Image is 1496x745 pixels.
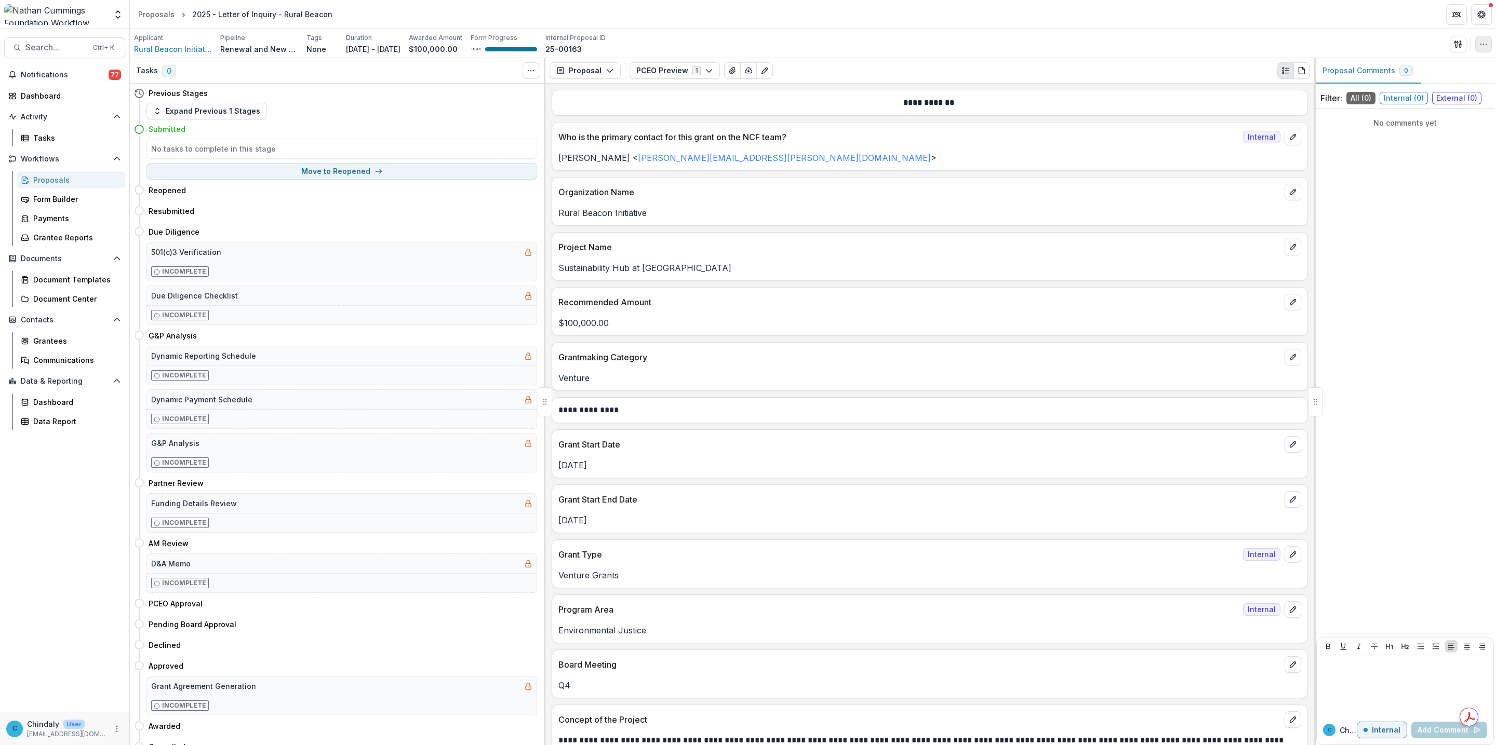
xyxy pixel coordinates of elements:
button: Expand Previous 1 Stages [146,103,267,119]
img: Nathan Cummings Foundation Workflow Sandbox logo [4,4,106,25]
p: Chindaly [27,719,59,729]
button: Align Left [1445,640,1458,653]
h5: Dynamic Reporting Schedule [151,350,256,361]
p: $100,000.00 [409,44,458,55]
button: edit [1285,711,1301,728]
span: 77 [109,70,121,80]
button: Open Data & Reporting [4,373,125,389]
h5: Grant Agreement Generation [151,681,256,692]
a: Form Builder [17,191,125,208]
p: Rural Beacon Initiative [558,207,1301,219]
button: edit [1285,349,1301,365]
button: edit [1285,546,1301,563]
a: Document Templates [17,271,125,288]
a: Grantee Reports [17,229,125,246]
h4: Due Diligence [149,226,199,237]
p: Incomplete [162,414,206,424]
button: Proposal Comments [1314,58,1421,84]
p: [PERSON_NAME] < > [558,152,1301,164]
span: All ( 0 ) [1346,92,1375,104]
h4: PCEO Approval [149,598,203,609]
span: 0 [1404,67,1408,74]
a: Document Center [17,290,125,307]
h4: Submitted [149,124,185,134]
button: Plaintext view [1277,62,1294,79]
button: Underline [1337,640,1350,653]
p: Tags [306,33,322,43]
a: Data Report [17,413,125,430]
h3: Tasks [136,66,158,75]
h4: Approved [149,660,183,671]
span: Internal [1243,131,1280,143]
p: Who is the primary contact for this grant on the NCF team? [558,131,1239,143]
p: Sustainability Hub at [GEOGRAPHIC_DATA] [558,262,1301,274]
p: Pipeline [220,33,245,43]
p: Awarded Amount [409,33,462,43]
div: Proposals [33,174,117,185]
p: Recommended Amount [558,296,1280,308]
p: None [306,44,326,55]
a: Communications [17,351,125,369]
h4: AM Review [149,538,189,549]
h5: D&A Memo [151,558,191,569]
div: Ctrl + K [91,42,116,53]
button: Italicize [1353,640,1365,653]
button: Notifications77 [4,66,125,83]
h4: Previous Stages [149,88,208,99]
h4: Resubmitted [149,206,194,216]
a: Dashboard [4,87,125,104]
p: 100 % [471,46,481,53]
button: Open entity switcher [111,4,125,25]
div: Form Builder [33,194,117,205]
button: Partners [1446,4,1467,25]
nav: breadcrumb [134,7,337,22]
a: Payments [17,210,125,227]
div: Document Center [33,293,117,304]
p: Internal [1372,726,1400,735]
p: $100,000.00 [558,317,1301,329]
span: Workflows [21,155,109,164]
button: edit [1285,656,1301,673]
span: Notifications [21,71,109,79]
button: Align Center [1461,640,1473,653]
button: Strike [1368,640,1381,653]
button: Heading 1 [1383,640,1396,653]
p: Board Meeting [558,658,1280,671]
p: [DATE] [558,459,1301,471]
button: Heading 2 [1399,640,1411,653]
p: Organization Name [558,186,1280,198]
div: Payments [33,213,117,224]
button: edit [1285,601,1301,618]
button: Proposal [550,62,621,79]
p: Duration [346,33,372,43]
span: Internal [1243,548,1280,561]
p: Grant Start Date [558,438,1280,451]
div: Proposals [138,9,175,20]
h4: Declined [149,640,181,651]
p: Incomplete [162,701,206,710]
p: Program Area [558,603,1239,616]
div: Document Templates [33,274,117,285]
span: Search... [25,43,87,52]
div: 2025 - Letter of Inquiry - Rural Beacon [192,9,332,20]
span: Internal [1243,603,1280,616]
div: Grantee Reports [33,232,117,243]
button: More [111,723,123,735]
h5: 501(c)3 Verification [151,247,221,258]
button: Search... [4,37,125,58]
a: Proposals [17,171,125,188]
p: User [63,720,85,729]
span: External ( 0 ) [1432,92,1481,104]
h4: G&P Analysis [149,330,197,341]
button: Bold [1322,640,1334,653]
p: [DATE] - [DATE] [346,44,400,55]
span: Activity [21,113,109,121]
h4: Reopened [149,185,186,196]
h5: Dynamic Payment Schedule [151,394,252,405]
h5: G&P Analysis [151,438,199,449]
h4: Pending Board Approval [149,619,236,630]
button: Toggle View Cancelled Tasks [523,62,539,79]
h5: Funding Details Review [151,498,237,509]
p: [DATE] [558,514,1301,526]
a: Dashboard [17,394,125,411]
